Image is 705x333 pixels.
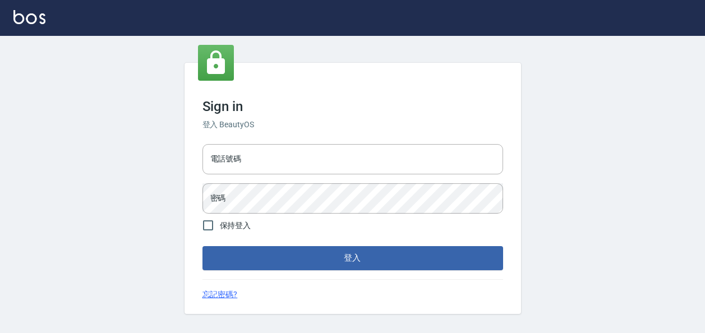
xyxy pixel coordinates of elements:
[13,10,45,24] img: Logo
[202,99,503,114] h3: Sign in
[202,119,503,131] h6: 登入 BeautyOS
[220,220,251,232] span: 保持登入
[202,246,503,270] button: 登入
[202,289,238,300] a: 忘記密碼?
